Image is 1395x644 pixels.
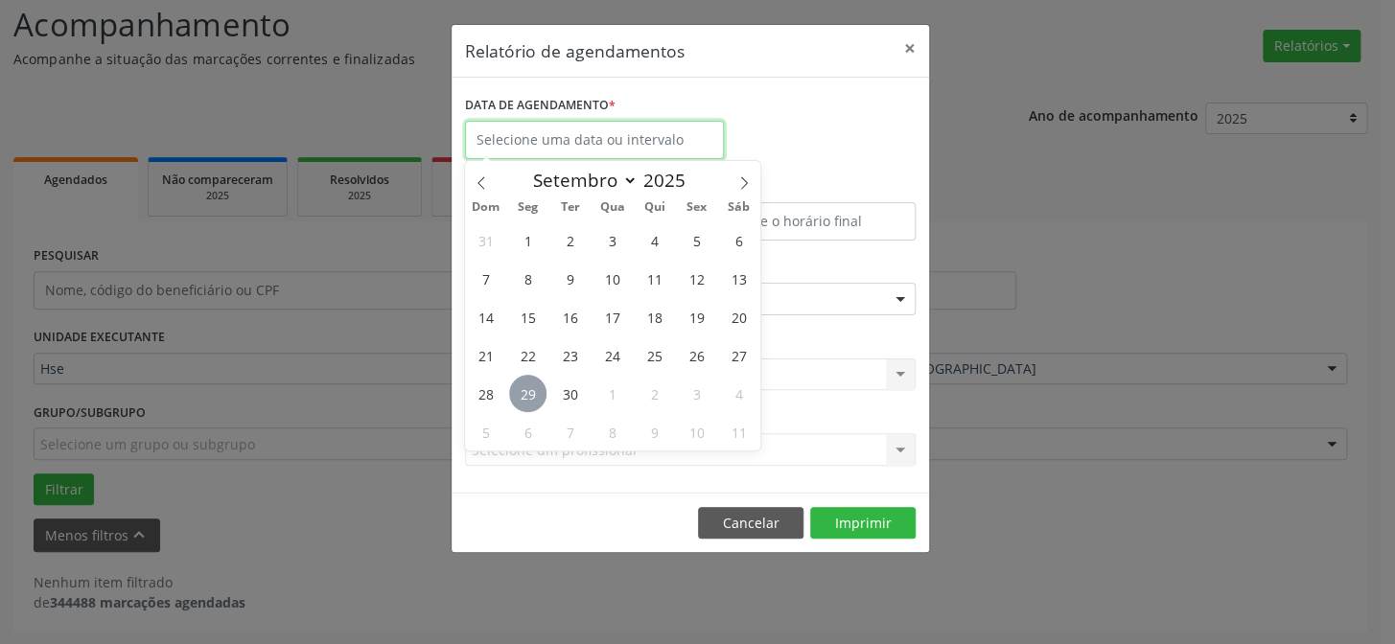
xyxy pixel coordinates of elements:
[636,298,673,335] span: Setembro 18, 2025
[465,121,724,159] input: Selecione uma data ou intervalo
[695,202,916,241] input: Selecione o horário final
[467,260,504,297] span: Setembro 7, 2025
[465,91,616,121] label: DATA DE AGENDAMENTO
[720,413,757,450] span: Outubro 11, 2025
[509,260,546,297] span: Setembro 8, 2025
[465,38,685,63] h5: Relatório de agendamentos
[676,201,718,214] span: Sex
[720,221,757,259] span: Setembro 6, 2025
[593,413,631,450] span: Outubro 8, 2025
[467,336,504,374] span: Setembro 21, 2025
[678,298,715,335] span: Setembro 19, 2025
[720,336,757,374] span: Setembro 27, 2025
[678,413,715,450] span: Outubro 10, 2025
[678,221,715,259] span: Setembro 5, 2025
[720,375,757,412] span: Outubro 4, 2025
[636,375,673,412] span: Outubro 2, 2025
[593,336,631,374] span: Setembro 24, 2025
[467,413,504,450] span: Outubro 5, 2025
[509,375,546,412] span: Setembro 29, 2025
[593,298,631,335] span: Setembro 17, 2025
[551,336,589,374] span: Setembro 23, 2025
[551,298,589,335] span: Setembro 16, 2025
[509,413,546,450] span: Outubro 6, 2025
[698,507,803,540] button: Cancelar
[636,260,673,297] span: Setembro 11, 2025
[678,260,715,297] span: Setembro 12, 2025
[509,221,546,259] span: Setembro 1, 2025
[891,25,929,72] button: Close
[636,413,673,450] span: Outubro 9, 2025
[678,336,715,374] span: Setembro 26, 2025
[718,201,760,214] span: Sáb
[634,201,676,214] span: Qui
[507,201,549,214] span: Seg
[509,336,546,374] span: Setembro 22, 2025
[592,201,634,214] span: Qua
[695,172,916,202] label: ATÉ
[551,260,589,297] span: Setembro 9, 2025
[509,298,546,335] span: Setembro 15, 2025
[593,221,631,259] span: Setembro 3, 2025
[638,168,701,193] input: Year
[467,375,504,412] span: Setembro 28, 2025
[551,375,589,412] span: Setembro 30, 2025
[467,221,504,259] span: Agosto 31, 2025
[636,336,673,374] span: Setembro 25, 2025
[467,298,504,335] span: Setembro 14, 2025
[678,375,715,412] span: Outubro 3, 2025
[720,260,757,297] span: Setembro 13, 2025
[523,167,639,194] select: Month
[551,413,589,450] span: Outubro 7, 2025
[810,507,916,540] button: Imprimir
[551,221,589,259] span: Setembro 2, 2025
[593,375,631,412] span: Outubro 1, 2025
[465,201,507,214] span: Dom
[636,221,673,259] span: Setembro 4, 2025
[720,298,757,335] span: Setembro 20, 2025
[549,201,592,214] span: Ter
[593,260,631,297] span: Setembro 10, 2025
